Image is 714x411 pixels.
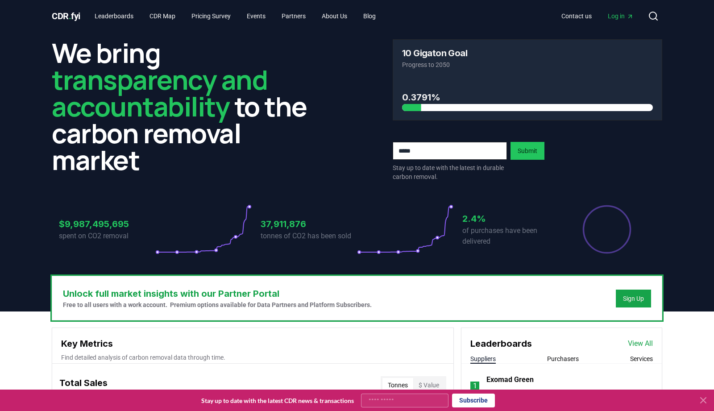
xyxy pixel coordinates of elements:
p: spent on CO2 removal [59,231,155,241]
a: About Us [315,8,354,24]
a: Partners [274,8,313,24]
button: Purchasers [547,354,579,363]
h3: 2.4% [462,212,559,225]
button: Tonnes [382,378,413,392]
h3: 10 Gigaton Goal [402,49,467,58]
h3: 0.3791% [402,91,653,104]
a: Exomad Green [486,374,534,385]
a: Blog [356,8,383,24]
p: Progress to 2050 [402,60,653,69]
span: transparency and accountability [52,61,267,125]
div: Percentage of sales delivered [582,204,632,254]
p: Tonnes Sold : [567,389,631,398]
span: . [69,11,71,21]
nav: Main [554,8,641,24]
a: Log in [601,8,641,24]
button: Sign Up [616,290,651,307]
a: Events [240,8,273,24]
h3: Total Sales [59,376,108,394]
h3: Unlock full market insights with our Partner Portal [63,287,372,300]
p: Stay up to date with the latest in durable carbon removal. [393,163,507,181]
a: Contact us [554,8,599,24]
p: 1 [473,381,477,391]
span: CDR fyi [52,11,80,21]
a: Leaderboards [87,8,141,24]
a: CDR Map [142,8,183,24]
h3: Key Metrics [61,337,444,350]
a: CDR.fyi [52,10,80,22]
p: Tonnes Delivered : [486,389,558,398]
h3: 37,911,876 [261,217,357,231]
p: Find detailed analysis of carbon removal data through time. [61,353,444,362]
p: of purchases have been delivered [462,225,559,247]
nav: Main [87,8,383,24]
button: Submit [511,142,544,160]
h3: $9,987,495,695 [59,217,155,231]
p: Free to all users with a work account. Premium options available for Data Partners and Platform S... [63,300,372,309]
h2: We bring to the carbon removal market [52,39,321,173]
button: $ Value [413,378,444,392]
a: View All [628,338,653,349]
span: Log in [608,12,634,21]
h3: Leaderboards [470,337,532,350]
button: Suppliers [470,354,496,363]
a: Sign Up [623,294,644,303]
p: tonnes of CO2 has been sold [261,231,357,241]
a: Pricing Survey [184,8,238,24]
button: Services [630,354,653,363]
